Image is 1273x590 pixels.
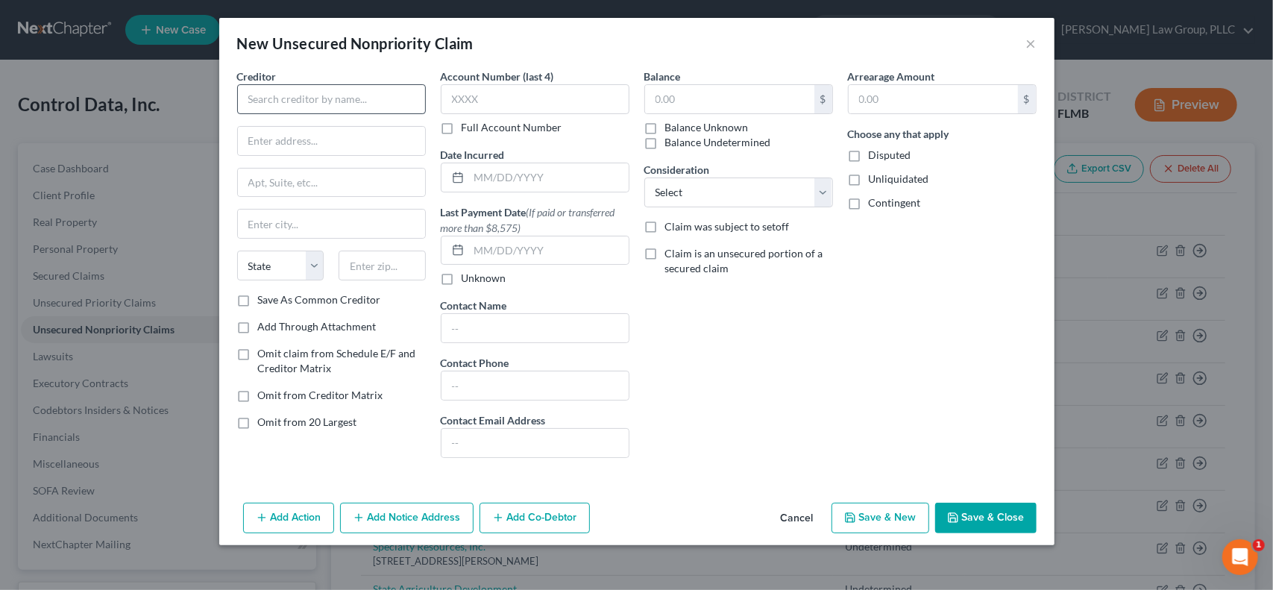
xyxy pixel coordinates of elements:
[441,69,554,84] label: Account Number (last 4)
[441,314,629,342] input: --
[441,298,507,313] label: Contact Name
[258,319,377,334] label: Add Through Attachment
[665,220,790,233] span: Claim was subject to setoff
[869,172,929,185] span: Unliquidated
[441,355,509,371] label: Contact Phone
[441,147,505,163] label: Date Incurred
[340,503,474,534] button: Add Notice Address
[1018,85,1036,113] div: $
[1222,539,1258,575] iframe: Intercom live chat
[441,429,629,457] input: --
[665,135,771,150] label: Balance Undetermined
[1253,539,1265,551] span: 1
[644,69,681,84] label: Balance
[869,148,911,161] span: Disputed
[441,412,546,428] label: Contact Email Address
[441,371,629,400] input: --
[237,70,277,83] span: Creditor
[238,210,425,238] input: Enter city...
[832,503,929,534] button: Save & New
[339,251,426,280] input: Enter zip...
[441,204,629,236] label: Last Payment Date
[258,389,383,401] span: Omit from Creditor Matrix
[869,196,921,209] span: Contingent
[238,127,425,155] input: Enter address...
[462,271,506,286] label: Unknown
[238,169,425,197] input: Apt, Suite, etc...
[645,85,814,113] input: 0.00
[462,120,562,135] label: Full Account Number
[258,347,416,374] span: Omit claim from Schedule E/F and Creditor Matrix
[469,236,629,265] input: MM/DD/YYYY
[237,33,474,54] div: New Unsecured Nonpriority Claim
[665,120,749,135] label: Balance Unknown
[243,503,334,534] button: Add Action
[480,503,590,534] button: Add Co-Debtor
[441,206,615,234] span: (If paid or transferred more than $8,575)
[849,85,1018,113] input: 0.00
[665,247,823,274] span: Claim is an unsecured portion of a secured claim
[848,69,935,84] label: Arrearage Amount
[935,503,1037,534] button: Save & Close
[1026,34,1037,52] button: ×
[237,84,426,114] input: Search creditor by name...
[258,292,381,307] label: Save As Common Creditor
[769,504,826,534] button: Cancel
[814,85,832,113] div: $
[258,415,357,428] span: Omit from 20 Largest
[848,126,949,142] label: Choose any that apply
[469,163,629,192] input: MM/DD/YYYY
[441,84,629,114] input: XXXX
[644,162,710,178] label: Consideration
